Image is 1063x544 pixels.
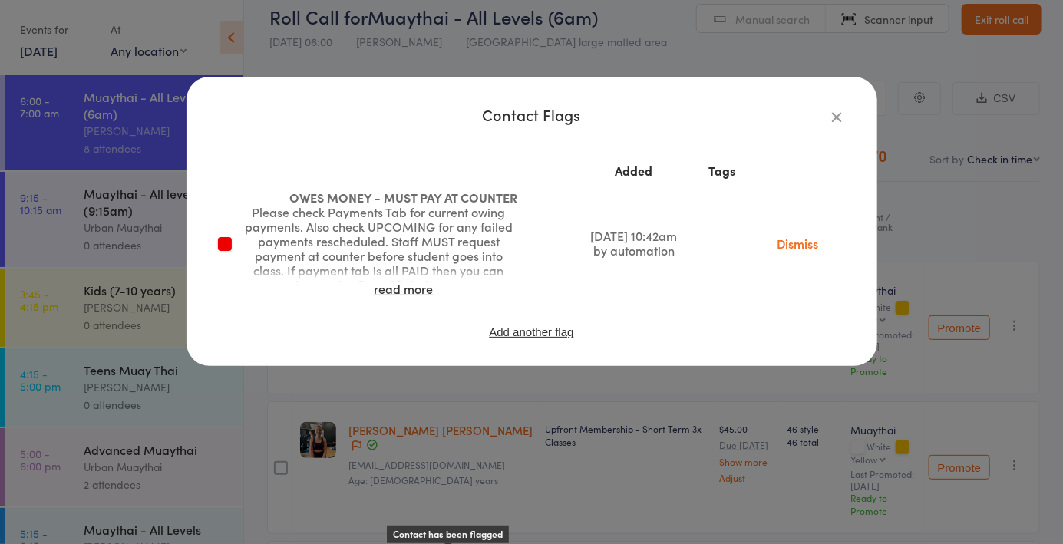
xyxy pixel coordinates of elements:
td: [DATE] 10:42am by automation [573,184,696,302]
a: Dismiss this flag [765,235,830,252]
th: Added [573,157,696,184]
div: Contact Flags [217,107,847,122]
button: Add another flag [487,325,575,338]
th: Tags [695,157,748,184]
div: Please check Payments Tab for current owing payments. Also check UPCOMING for any failed payments... [245,205,513,321]
div: Contact has been flagged [387,526,509,543]
a: read more [375,280,434,297]
span: OWES MONEY - MUST PAY AT COUNTER [290,189,518,206]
